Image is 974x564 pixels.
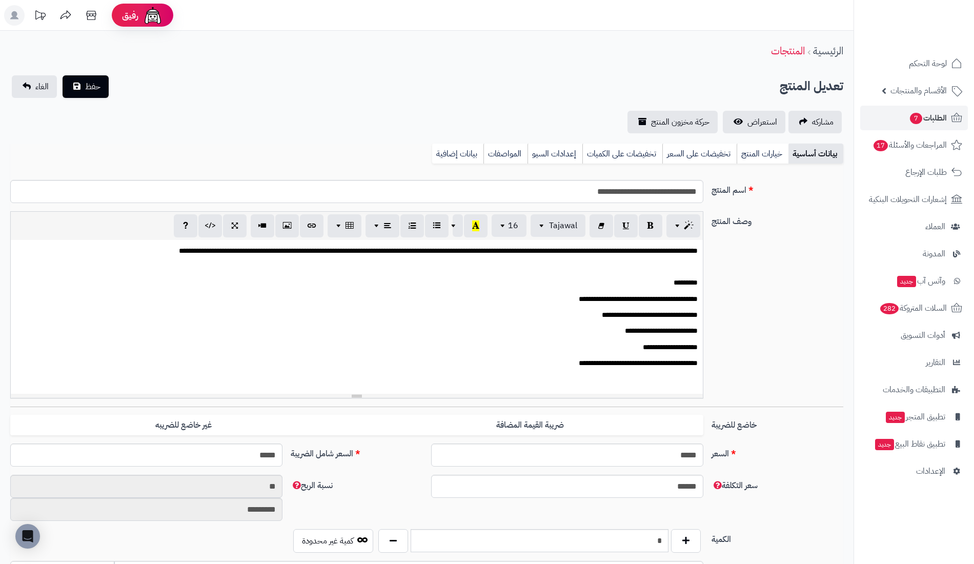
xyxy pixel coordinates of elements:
[432,144,483,164] a: بيانات إضافية
[860,269,968,293] a: وآتس آبجديد
[788,111,842,133] a: مشاركه
[886,412,905,423] span: جديد
[712,479,758,492] span: سعر التكلفة
[531,214,585,237] button: Tajawal
[923,247,945,261] span: المدونة
[627,111,718,133] a: حركة مخزون المنتج
[483,144,527,164] a: المواصفات
[860,214,968,239] a: العملاء
[662,144,737,164] a: تخفيضات على السعر
[916,464,945,478] span: الإعدادات
[874,437,945,451] span: تطبيق نقاط البيع
[925,219,945,234] span: العملاء
[910,113,922,124] span: 7
[883,382,945,397] span: التطبيقات والخدمات
[27,5,53,28] a: تحديثات المنصة
[15,524,40,549] div: Open Intercom Messenger
[813,43,843,58] a: الرئيسية
[549,219,577,232] span: Tajawal
[63,75,109,98] button: حفظ
[869,192,947,207] span: إشعارات التحويلات البنكية
[287,444,427,460] label: السعر شامل الضريبة
[860,241,968,266] a: المدونة
[707,444,848,460] label: السعر
[12,75,57,98] a: الغاء
[880,303,899,314] span: 282
[905,165,947,179] span: طلبات الإرجاع
[860,133,968,157] a: المراجعات والأسئلة17
[747,116,777,128] span: استعراض
[860,350,968,375] a: التقارير
[874,140,888,151] span: 17
[897,276,916,287] span: جديد
[85,80,100,93] span: حفظ
[651,116,709,128] span: حركة مخزون المنتج
[860,459,968,484] a: الإعدادات
[879,301,947,315] span: السلات المتروكة
[860,187,968,212] a: إشعارات التحويلات البنكية
[771,43,805,58] a: المنتجات
[35,80,49,93] span: الغاء
[860,377,968,402] a: التطبيقات والخدمات
[788,144,843,164] a: بيانات أساسية
[812,116,834,128] span: مشاركه
[707,180,848,196] label: اسم المنتج
[10,415,357,436] label: غير خاضع للضريبه
[143,5,163,26] img: ai-face.png
[780,76,843,97] h2: تعديل المنتج
[582,144,662,164] a: تخفيضات على الكميات
[890,84,947,98] span: الأقسام والمنتجات
[860,51,968,76] a: لوحة التحكم
[860,106,968,130] a: الطلبات7
[527,144,582,164] a: إعدادات السيو
[875,439,894,450] span: جديد
[860,296,968,320] a: السلات المتروكة282
[901,328,945,343] span: أدوات التسويق
[909,56,947,71] span: لوحة التحكم
[357,415,703,436] label: ضريبة القيمة المضافة
[860,405,968,429] a: تطبيق المتجرجديد
[909,111,947,125] span: الطلبات
[860,432,968,456] a: تطبيق نقاط البيعجديد
[707,211,848,228] label: وصف المنتج
[122,9,138,22] span: رفيق
[723,111,785,133] a: استعراض
[896,274,945,288] span: وآتس آب
[291,479,333,492] span: نسبة الربح
[508,219,518,232] span: 16
[707,415,848,431] label: خاضع للضريبة
[872,138,947,152] span: المراجعات والأسئلة
[707,529,848,546] label: الكمية
[860,323,968,348] a: أدوات التسويق
[492,214,526,237] button: 16
[926,355,945,370] span: التقارير
[860,160,968,185] a: طلبات الإرجاع
[737,144,788,164] a: خيارات المنتج
[885,410,945,424] span: تطبيق المتجر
